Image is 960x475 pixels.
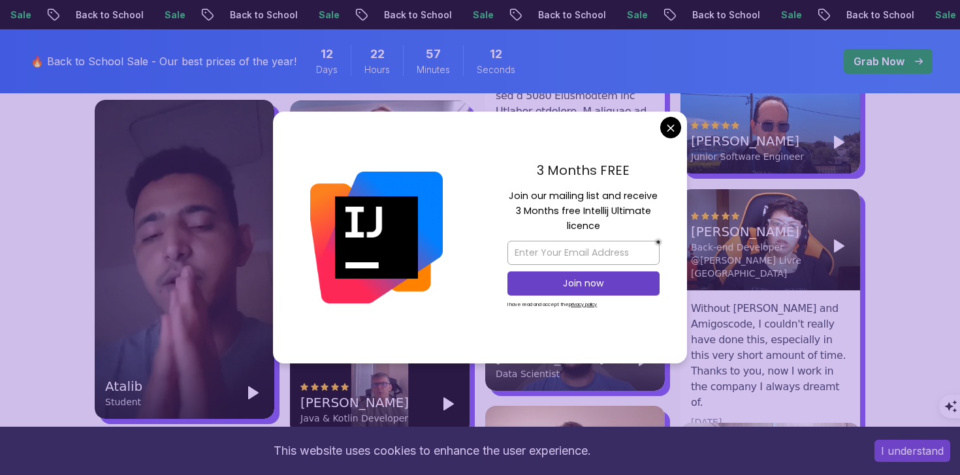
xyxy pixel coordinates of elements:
[300,393,409,412] div: [PERSON_NAME]
[10,437,855,465] div: This website uses cookies to enhance the user experience.
[316,63,338,76] span: Days
[105,395,142,408] div: Student
[356,8,445,22] p: Back to School
[691,150,804,163] div: Junior Software Engineer
[691,222,818,241] div: [PERSON_NAME]
[370,45,385,63] span: 22 Hours
[202,8,291,22] p: Back to School
[426,45,441,63] span: 57 Minutes
[664,8,753,22] p: Back to School
[321,45,333,63] span: 12 Days
[496,367,604,380] div: Data Scientist
[818,8,907,22] p: Back to School
[829,132,850,153] button: Play
[31,54,296,69] p: 🔥 Back to School Sale - Our best prices of the year!
[829,236,850,256] button: Play
[753,8,795,22] p: Sale
[490,45,502,63] span: 12 Seconds
[300,412,409,425] div: Java & Kotlin Developer
[136,8,178,22] p: Sale
[48,8,136,22] p: Back to School
[599,8,641,22] p: Sale
[874,440,950,462] button: Accept cookies
[364,63,390,76] span: Hours
[445,8,487,22] p: Sale
[691,132,804,150] div: [PERSON_NAME]
[291,8,332,22] p: Sale
[510,8,599,22] p: Back to School
[438,393,459,414] button: Play
[477,63,515,76] span: Seconds
[243,382,264,403] button: Play
[691,241,818,280] div: Back-end Developer @[PERSON_NAME] Livre [GEOGRAPHIC_DATA]
[417,63,450,76] span: Minutes
[854,54,904,69] p: Grab Now
[907,8,949,22] p: Sale
[691,416,722,429] div: [DATE]
[105,377,142,395] div: Atalib
[691,301,850,410] div: Without [PERSON_NAME] and Amigoscode, I couldn't really have done this, especially in this very s...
